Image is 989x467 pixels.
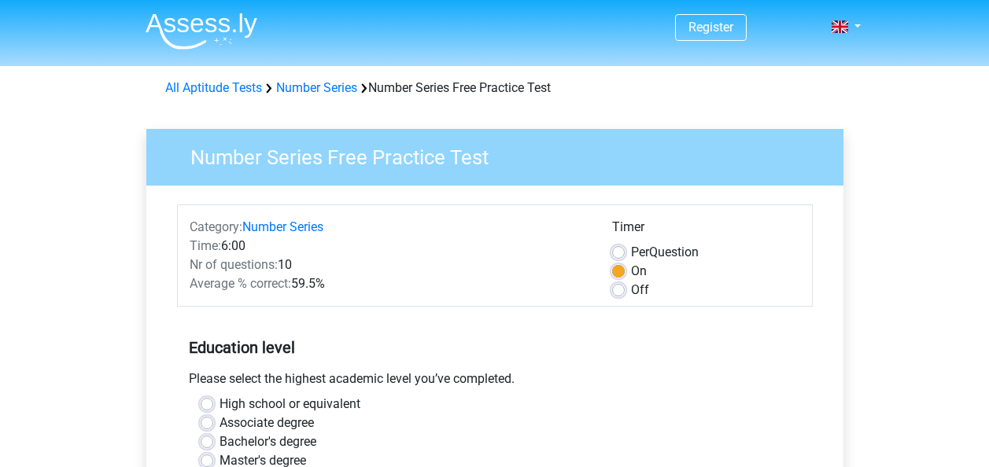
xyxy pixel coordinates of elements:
[612,218,800,243] div: Timer
[172,139,832,170] h3: Number Series Free Practice Test
[190,219,242,234] span: Category:
[220,395,360,414] label: High school or equivalent
[190,238,221,253] span: Time:
[178,256,600,274] div: 10
[178,237,600,256] div: 6:00
[190,257,278,272] span: Nr of questions:
[631,281,649,300] label: Off
[220,414,314,432] label: Associate degree
[631,245,649,259] span: Per
[276,80,357,95] a: Number Series
[242,219,323,234] a: Number Series
[159,79,831,97] div: Number Series Free Practice Test
[688,20,733,35] a: Register
[189,332,801,363] h5: Education level
[631,243,699,262] label: Question
[631,262,647,281] label: On
[177,370,813,395] div: Please select the highest academic level you’ve completed.
[178,274,600,293] div: 59.5%
[146,13,257,50] img: Assessly
[165,80,262,95] a: All Aptitude Tests
[190,276,291,291] span: Average % correct:
[220,432,316,451] label: Bachelor's degree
